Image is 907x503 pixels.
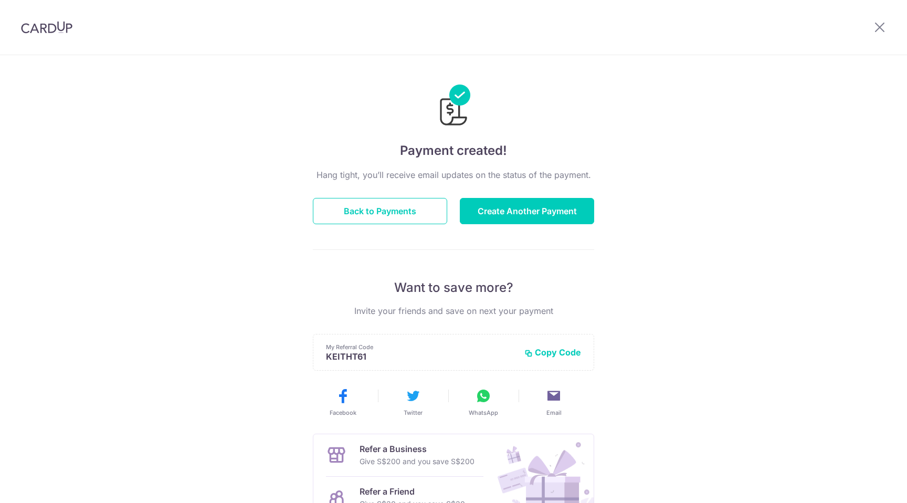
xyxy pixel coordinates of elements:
[326,351,516,362] p: KEITHT61
[313,169,594,181] p: Hang tight, you’ll receive email updates on the status of the payment.
[330,408,356,417] span: Facebook
[313,305,594,317] p: Invite your friends and save on next your payment
[313,279,594,296] p: Want to save more?
[360,455,474,468] p: Give S$200 and you save S$200
[360,443,474,455] p: Refer a Business
[523,387,585,417] button: Email
[469,408,498,417] span: WhatsApp
[382,387,444,417] button: Twitter
[360,485,465,498] p: Refer a Friend
[546,408,562,417] span: Email
[326,343,516,351] p: My Referral Code
[312,387,374,417] button: Facebook
[437,85,470,129] img: Payments
[460,198,594,224] button: Create Another Payment
[524,347,581,358] button: Copy Code
[452,387,514,417] button: WhatsApp
[313,141,594,160] h4: Payment created!
[404,408,423,417] span: Twitter
[21,21,72,34] img: CardUp
[313,198,447,224] button: Back to Payments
